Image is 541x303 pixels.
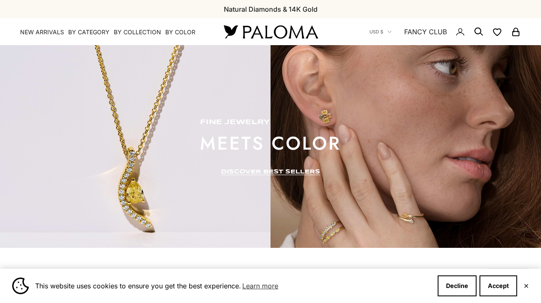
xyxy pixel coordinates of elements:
[20,28,64,36] a: NEW ARRIVALS
[221,168,320,175] a: DISCOVER BEST SELLERS
[369,18,521,45] nav: Secondary navigation
[404,26,447,37] a: FANCY CLUB
[165,28,195,36] summary: By Color
[479,275,517,296] button: Accept
[200,118,341,127] p: fine jewelry
[224,4,318,15] p: Natural Diamonds & 14K Gold
[523,283,529,288] button: Close
[20,28,204,36] nav: Primary navigation
[114,28,161,36] summary: By Collection
[12,278,29,294] img: Cookie banner
[369,28,383,36] span: USD $
[200,135,341,152] p: meets color
[241,280,279,292] a: Learn more
[35,280,431,292] span: This website uses cookies to ensure you get the best experience.
[438,275,477,296] button: Decline
[369,28,392,36] button: USD $
[68,28,110,36] summary: By Category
